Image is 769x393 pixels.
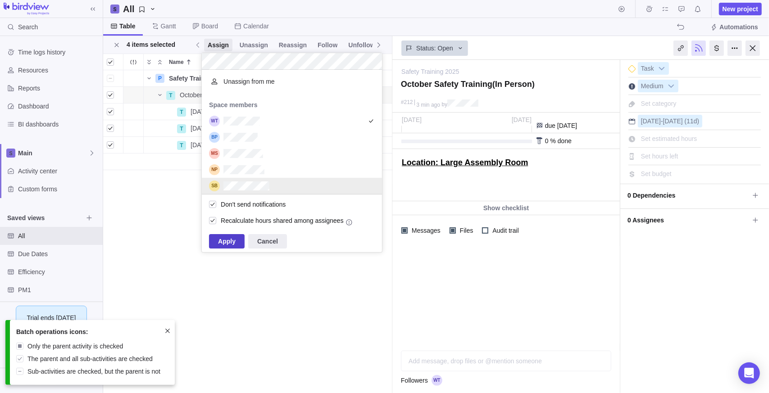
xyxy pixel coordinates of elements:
span: Status: Open [416,44,453,53]
span: New project [723,5,758,14]
span: % done [550,137,571,145]
div: Batch operations icons: [16,327,160,336]
span: Resources [18,66,99,75]
span: Activity center [18,167,99,176]
span: October Safety Training(In Person) [180,90,277,99]
span: Trial ends [DATE] [27,313,76,322]
span: Audit trail [488,224,520,237]
span: Automations [707,21,762,33]
span: Board [201,22,218,31]
span: Messages [408,224,442,237]
span: Calendar [243,22,269,31]
div: grid [202,70,382,194]
div: #212 [401,99,413,105]
span: Gantt [161,22,176,31]
span: BI dashboards [18,120,99,129]
span: Space members [202,100,264,109]
span: Unassign from me [223,77,275,86]
span: 0 Assignees [628,212,749,228]
span: [DATE] [191,140,210,149]
a: My assignments [659,7,672,14]
span: [DATE] [191,124,210,133]
div: Name [144,87,292,104]
div: T [177,141,186,150]
div: October Safety Training(In Person) [176,87,292,103]
div: Trouble indication [123,137,144,154]
span: All [18,231,99,240]
span: - [661,117,663,125]
span: Apply [218,236,236,247]
span: PM1 [18,285,99,294]
span: Apply [209,234,245,248]
span: Safety Training 2025 [169,74,230,83]
div: T [177,108,186,117]
div: Unfollow [692,41,706,56]
span: The action will be undone: changing the activity dates [674,21,687,33]
span: Reports [18,84,99,93]
span: Table [119,22,136,31]
span: New project [719,3,762,15]
span: Follow [318,41,337,50]
span: Set hours left [641,153,678,160]
span: Dashboard [18,102,99,111]
span: Automations [719,23,758,32]
a: Notifications [692,7,704,14]
div: Trouble indication [123,104,144,120]
div: T [166,91,175,100]
span: Set budget [641,170,672,177]
div: October 29 [187,137,292,153]
div: Name [144,120,292,137]
span: Close [110,39,123,51]
div: Task [638,62,669,75]
a: Time logs [643,7,655,14]
div: Only the parent activity is checked [27,340,123,352]
span: Medium [638,80,666,93]
span: 3 min ago [416,102,440,108]
span: Start timer [615,3,628,15]
div: Show checklist [392,201,620,215]
span: Name [169,58,184,67]
span: [DATE] [641,117,661,125]
span: Unfollow [345,39,378,51]
div: T [177,124,186,133]
div: Billing [710,41,724,56]
span: Due Dates [18,249,99,258]
span: Set estimated hours [641,135,697,142]
span: due [DATE] [545,122,577,129]
span: Assign [204,39,232,51]
span: Cancel [248,234,287,248]
span: Time logs history [18,48,99,57]
a: Safety Training 2025 [401,67,459,76]
span: Notifications [692,3,704,15]
span: by [441,102,447,108]
span: [DATE] [402,116,422,123]
div: Name [165,54,292,70]
span: [DATE] [191,107,210,116]
div: Name [144,70,292,87]
svg: info-description [346,219,353,226]
div: Name [144,137,292,154]
span: Custom forms [18,185,99,194]
span: Unfollow [348,41,375,50]
div: Trouble indication [123,87,144,104]
span: Cancel [257,236,278,247]
span: Browse views [83,212,96,224]
div: P [155,74,164,83]
h2: All [123,3,135,15]
span: Unassign [240,41,268,50]
div: Sub-activities are checked, but the parent is not [27,365,160,378]
span: Reassign [275,39,310,51]
span: 0 Dependencies [628,188,749,203]
span: My assignments [659,3,672,15]
span: Reassign [279,41,307,50]
span: Main [18,149,88,158]
div: Safety Training 2025 [165,70,292,86]
div: Close [746,41,760,56]
span: (11d) [685,117,700,125]
div: Copy link [673,41,688,56]
iframe: Editable area. Press F10 for toolbar. [393,149,618,201]
div: More actions [728,41,742,56]
div: October 15th [187,104,292,120]
div: Open Intercom Messenger [738,362,760,384]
